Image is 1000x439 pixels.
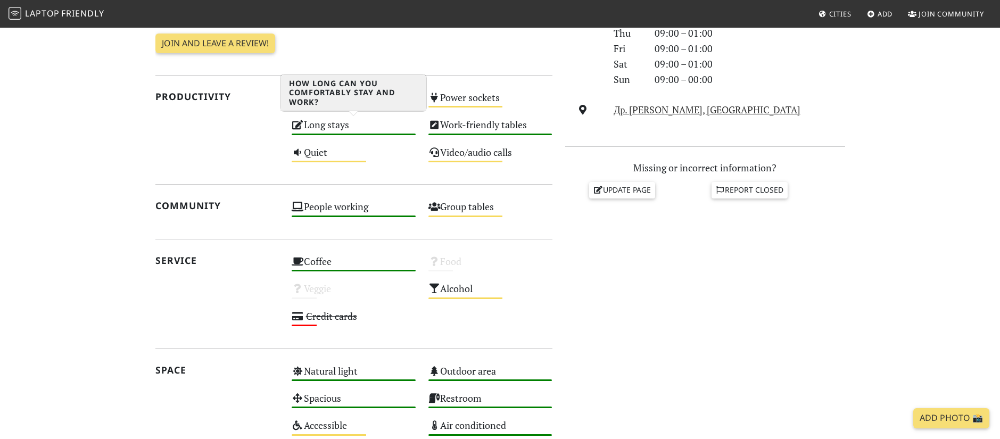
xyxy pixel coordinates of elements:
div: Group tables [422,198,559,225]
div: Fri [607,41,648,56]
h2: Reviews [155,18,552,29]
div: Quiet [285,144,422,171]
div: Natural light [285,362,422,390]
h2: Space [155,365,279,376]
div: Sat [607,56,648,72]
span: Friendly [61,7,104,19]
a: Add [863,4,897,23]
img: LaptopFriendly [9,7,21,20]
div: 09:00 – 01:00 [648,56,852,72]
a: Join and leave a review! [155,34,275,54]
h2: Service [155,255,279,266]
a: Cities [814,4,856,23]
div: Long stays [285,116,422,143]
div: Restroom [422,390,559,417]
span: Laptop [25,7,60,19]
a: Join Community [904,4,988,23]
span: Cities [829,9,852,19]
div: Video/audio calls [422,144,559,171]
a: LaptopFriendly LaptopFriendly [9,5,104,23]
span: Add [878,9,893,19]
h2: Community [155,200,279,211]
div: Thu [607,26,648,41]
h2: Productivity [155,91,279,102]
a: Add Photo 📸 [913,408,989,428]
div: Outdoor area [422,362,559,390]
div: Alcohol [422,280,559,307]
div: People working [285,198,422,225]
span: Join Community [919,9,984,19]
div: Spacious [285,390,422,417]
div: Food [422,253,559,280]
p: Missing or incorrect information? [565,160,845,176]
div: Veggie [285,280,422,307]
div: Work-friendly tables [422,116,559,143]
div: Coffee [285,253,422,280]
div: Power sockets [422,89,559,116]
s: Credit cards [306,310,357,322]
a: Др. [PERSON_NAME], [GEOGRAPHIC_DATA] [614,103,800,116]
a: Update page [589,182,655,198]
a: Report closed [712,182,788,198]
div: 09:00 – 00:00 [648,72,852,87]
div: 09:00 – 01:00 [648,41,852,56]
div: Sun [607,72,648,87]
div: 09:00 – 01:00 [648,26,852,41]
h3: How long can you comfortably stay and work? [280,74,426,111]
